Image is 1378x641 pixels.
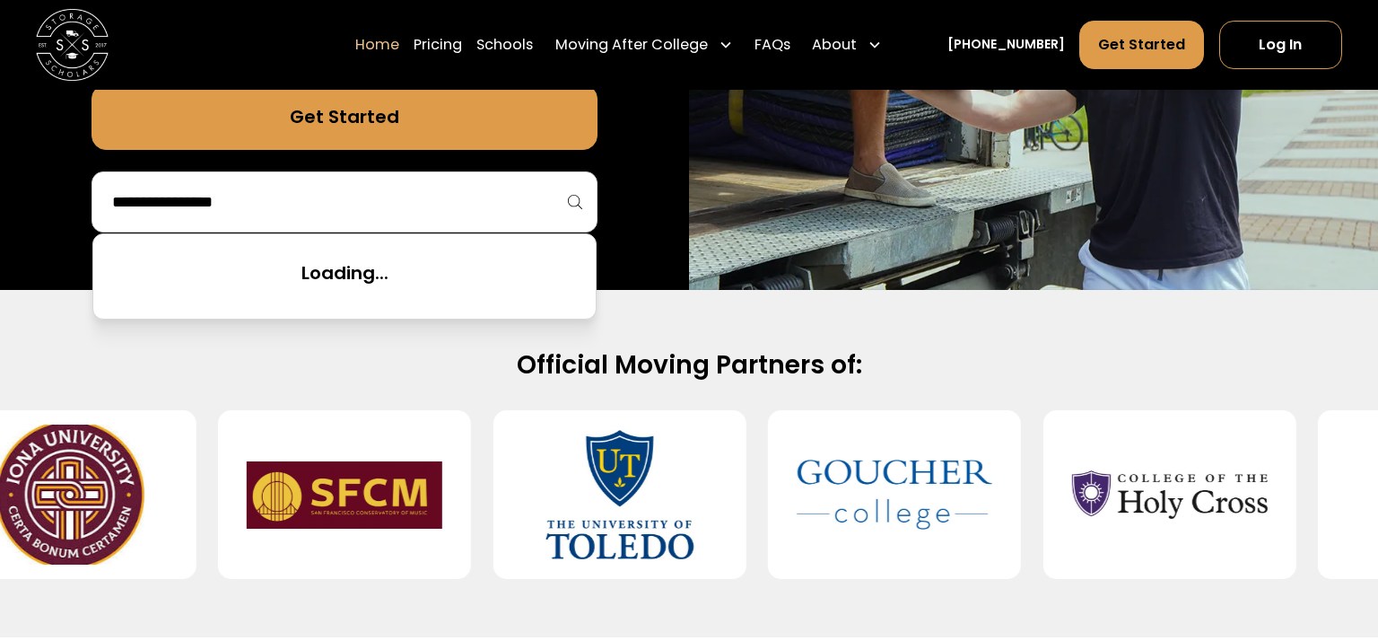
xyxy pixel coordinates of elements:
img: University of Toledo [522,425,718,565]
h2: Official Moving Partners of: [110,348,1269,382]
img: Goucher College [797,425,992,565]
a: [PHONE_NUMBER] [947,36,1065,55]
a: FAQs [754,20,790,70]
a: Log In [1219,21,1342,69]
a: Get Started [1079,21,1204,69]
div: Moving After College [555,34,708,56]
img: Storage Scholars main logo [36,9,109,82]
div: Moving After College [548,20,740,70]
a: Pricing [414,20,462,70]
div: About [805,20,889,70]
a: Schools [476,20,533,70]
div: About [812,34,857,56]
a: Get Started [92,84,598,150]
img: College of the Holy Cross [1072,425,1268,565]
img: San Francisco Conservatory of Music [247,425,442,565]
a: Home [355,20,399,70]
